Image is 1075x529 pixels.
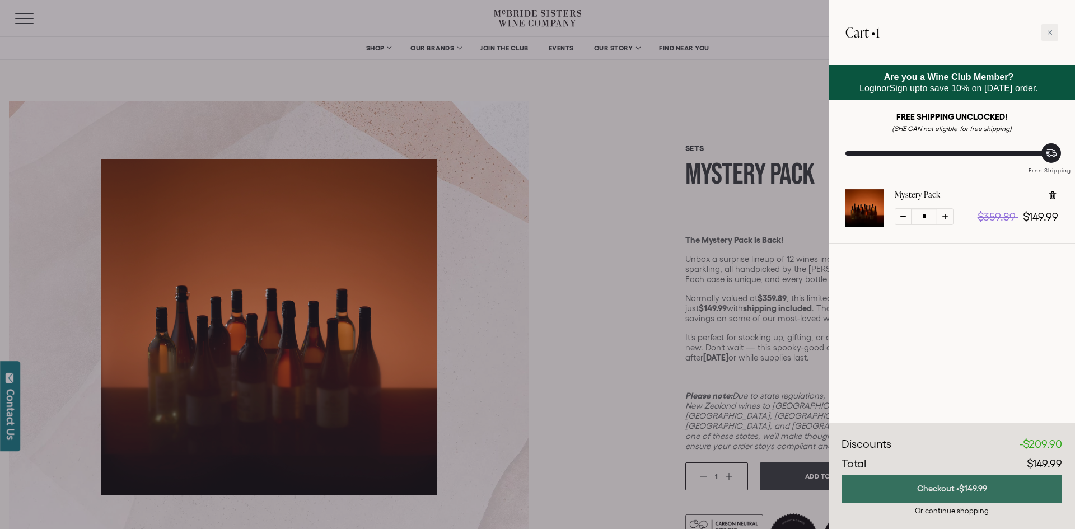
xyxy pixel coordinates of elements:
[884,72,1014,82] strong: Are you a Wine Club Member?
[845,17,880,48] h2: Cart •
[1023,438,1062,450] span: $209.90
[842,505,1062,516] div: Or continue shopping
[892,125,1012,132] em: (SHE CAN not eligible for free shipping)
[876,23,880,41] span: 1
[890,83,920,93] a: Sign up
[842,475,1062,503] button: Checkout •$149.99
[1020,436,1062,453] div: -
[895,189,940,200] a: Mystery Pack
[1025,156,1075,175] div: Free Shipping
[859,83,881,93] a: Login
[896,112,1007,121] strong: FREE SHIPPING UNCLOCKED!
[845,217,884,230] a: Mystery Pack
[842,436,891,453] div: Discounts
[1027,457,1062,470] span: $149.99
[842,456,866,472] div: Total
[1023,210,1058,223] span: $149.99
[959,484,987,493] span: $149.99
[859,72,1038,93] span: or to save 10% on [DATE] order.
[978,210,1016,223] span: $359.89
